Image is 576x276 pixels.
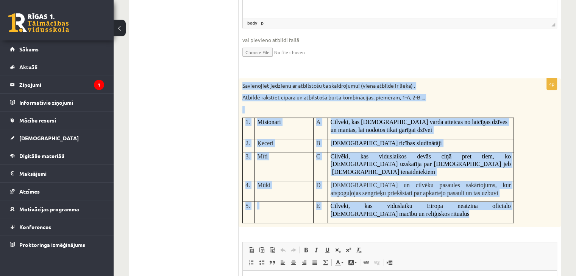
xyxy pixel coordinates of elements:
[331,119,507,133] span: Cilvēki, kas [DEMOGRAPHIC_DATA] vārdā atteicās no laicīgās dzīves un mantas, lai nodotos tikai ga...
[309,257,320,267] a: Izlīdzināt malas
[257,182,270,188] span: Mūki
[8,8,306,16] body: Bagātinātā teksta redaktors, wiswyg-editor-user-answer-47433934367000
[19,135,79,141] span: [DEMOGRAPHIC_DATA]
[242,36,557,44] span: vai pievieno atbildi failā
[346,257,359,267] a: Fona krāsa
[331,203,511,217] span: Cilvēki, kas viduslaiku Eiropā neatzina oficiālo [DEMOGRAPHIC_DATA] mācību un reliģiskos rituālus
[316,140,320,146] span: B
[19,46,39,53] span: Sākums
[343,245,354,255] a: Augšraksts
[10,40,104,58] a: Sākums
[19,76,104,93] legend: Ziņojumi
[19,206,79,212] span: Motivācijas programma
[10,183,104,200] a: Atzīmes
[246,257,256,267] a: Ievietot/noņemt numurētu sarakstu
[242,94,519,101] p: Atbildē rakstiet cipara un atbilstošā burta kombinācijas, piemēram, 1-A, 2-B ...
[8,13,69,32] a: Rīgas 1. Tālmācības vidusskola
[245,182,250,188] span: 4.
[10,94,104,111] a: Informatīvie ziņojumi
[257,153,268,160] span: Mīti
[19,152,64,159] span: Digitālie materiāli
[384,257,395,267] a: Ievietot lapas pārtraukumu drukai
[316,182,321,188] span: D
[256,257,267,267] a: Ievietot/noņemt sarakstu ar aizzīmēm
[322,245,332,255] a: Pasvītrojums (vadīšanas taustiņš+U)
[19,165,104,182] legend: Maksājumi
[19,94,104,111] legend: Informatīvie ziņojumi
[10,112,104,129] a: Mācību resursi
[267,257,278,267] a: Bloka citāts
[242,82,519,90] p: Savienojiet jēdzienu ar atbilstošu tā skaidrojumu! (viena atbilde ir lieka) .
[331,182,511,196] span: [DEMOGRAPHIC_DATA] un cilvēku pasaules sakārtojums, kur atspoguļojas sengrieķu priekšstati par ap...
[246,245,256,255] a: Ielīmēt (vadīšanas taustiņš+V)
[245,203,250,209] span: 5.
[10,200,104,218] a: Motivācijas programma
[546,78,557,90] p: 4p
[19,223,51,230] span: Konferences
[257,140,273,146] span: Ķeceri
[10,218,104,236] a: Konferences
[10,129,104,147] a: [DEMOGRAPHIC_DATA]
[267,245,278,255] a: Ievietot no Worda
[331,140,442,146] span: [DEMOGRAPHIC_DATA] ticības sludinātāji
[256,245,267,255] a: Ievietot kā vienkāršu tekstu (vadīšanas taustiņš+pārslēgšanas taustiņš+V)
[10,76,104,93] a: Ziņojumi1
[316,119,321,125] span: A
[19,64,37,70] span: Aktuāli
[320,257,331,267] a: Math
[332,257,346,267] a: Teksta krāsa
[10,147,104,164] a: Digitālie materiāli
[278,257,288,267] a: Izlīdzināt pa kreisi
[361,257,372,267] a: Saite (vadīšanas taustiņš+K)
[551,23,555,26] span: Mērogot
[278,245,288,255] a: Atcelt (vadīšanas taustiņš+Z)
[19,188,40,195] span: Atzīmes
[331,153,511,175] span: Cilvēki, kas viduslaikos devās cīņā pret tiem, ko [DEMOGRAPHIC_DATA] uzskatīja par [DEMOGRAPHIC_D...
[299,257,309,267] a: Izlīdzināt pa labi
[245,119,250,125] span: 1.
[257,119,281,125] span: Misionāri
[10,236,104,253] a: Proktoringa izmēģinājums
[19,241,85,248] span: Proktoringa izmēģinājums
[354,245,364,255] a: Noņemt stilus
[246,20,259,26] a: body elements
[19,117,56,124] span: Mācību resursi
[311,245,322,255] a: Slīpraksts (vadīšanas taustiņš+I)
[245,140,250,146] span: 2.
[316,203,320,209] span: E
[372,257,382,267] a: Atsaistīt
[245,153,250,160] span: 3.
[301,245,311,255] a: Treknraksts (vadīšanas taustiņš+B)
[288,257,299,267] a: Centrēti
[316,153,320,160] span: C
[10,165,104,182] a: Maksājumi
[332,245,343,255] a: Apakšraksts
[94,80,104,90] i: 1
[288,245,299,255] a: Atkārtot (vadīšanas taustiņš+Y)
[10,58,104,76] a: Aktuāli
[259,20,265,26] a: p elements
